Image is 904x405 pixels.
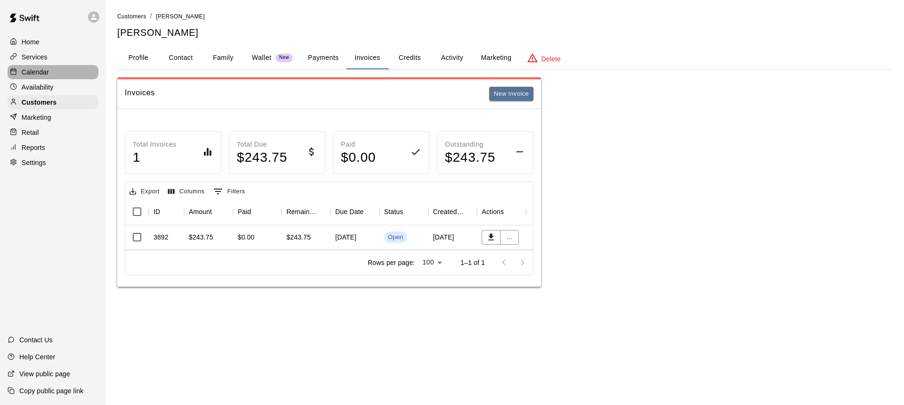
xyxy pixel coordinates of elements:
div: Remaining [282,198,331,225]
div: Status [384,198,404,225]
div: Open [388,233,403,242]
button: Credits [388,47,431,69]
nav: breadcrumb [117,11,893,22]
div: Created On [428,198,477,225]
p: Calendar [22,67,49,77]
button: Family [202,47,244,69]
button: Sort [464,205,477,218]
button: Sort [251,205,264,218]
a: Settings [8,156,98,170]
button: Contact [160,47,202,69]
div: $243.75 [286,232,311,242]
button: Profile [117,47,160,69]
h4: 1 [133,149,177,166]
p: Retail [22,128,39,137]
p: Help Center [19,352,55,362]
p: Wallet [252,53,272,63]
a: Customers [8,95,98,109]
button: Sort [317,205,331,218]
a: Marketing [8,110,98,124]
span: New [275,55,293,61]
button: Marketing [473,47,519,69]
button: Export [127,184,162,199]
li: / [150,11,152,21]
button: Sort [504,205,517,218]
button: Sort [363,205,377,218]
span: Customers [117,13,146,20]
p: Availability [22,83,54,92]
div: Actions [482,198,504,225]
button: Invoices [346,47,388,69]
button: Activity [431,47,473,69]
div: Paid [233,198,282,225]
h5: [PERSON_NAME] [117,26,893,39]
div: $0.00 [238,232,255,242]
p: Home [22,37,40,47]
button: Download PDF [482,230,500,245]
div: Amount [189,198,212,225]
p: View public page [19,369,70,379]
button: Sort [212,205,225,218]
p: 1–1 of 1 [460,258,485,267]
div: Due Date [331,198,379,225]
button: New invoice [489,87,533,101]
h4: $ 0.00 [341,149,376,166]
h4: $ 243.75 [445,149,495,166]
div: 100 [419,256,445,269]
button: Sort [160,205,173,218]
div: 3892 [153,232,169,242]
p: Rows per page: [368,258,415,267]
a: Retail [8,125,98,140]
div: ID [153,198,160,225]
p: Reports [22,143,45,152]
p: Total Invoices [133,140,177,149]
span: [PERSON_NAME] [156,13,205,20]
div: [DATE] [331,225,379,250]
div: Created On [433,198,464,225]
button: Sort [403,205,416,218]
p: Delete [541,54,561,64]
button: Show filters [211,184,248,199]
button: Select columns [166,184,207,199]
p: Paid [341,140,376,149]
div: Status [379,198,428,225]
div: Amount [184,198,233,225]
p: Copy public page link [19,386,83,396]
p: Services [22,52,48,62]
a: Reports [8,141,98,155]
a: Customers [117,12,146,20]
p: Total Due [237,140,287,149]
p: Marketing [22,113,51,122]
div: basic tabs example [117,47,893,69]
div: Due Date [335,198,363,225]
a: Home [8,35,98,49]
div: Actions [477,198,526,225]
p: Outstanding [445,140,495,149]
div: $243.75 [189,232,213,242]
div: [DATE] [428,225,477,250]
p: Customers [22,98,56,107]
p: Contact Us [19,335,53,345]
button: Payments [300,47,346,69]
div: Remaining [286,198,317,225]
h4: $ 243.75 [237,149,287,166]
button: ... [500,230,519,245]
a: Availability [8,80,98,94]
div: Paid [238,198,251,225]
p: Settings [22,158,46,167]
a: Services [8,50,98,64]
div: ID [149,198,184,225]
a: Calendar [8,65,98,79]
h6: Invoices [125,87,155,101]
